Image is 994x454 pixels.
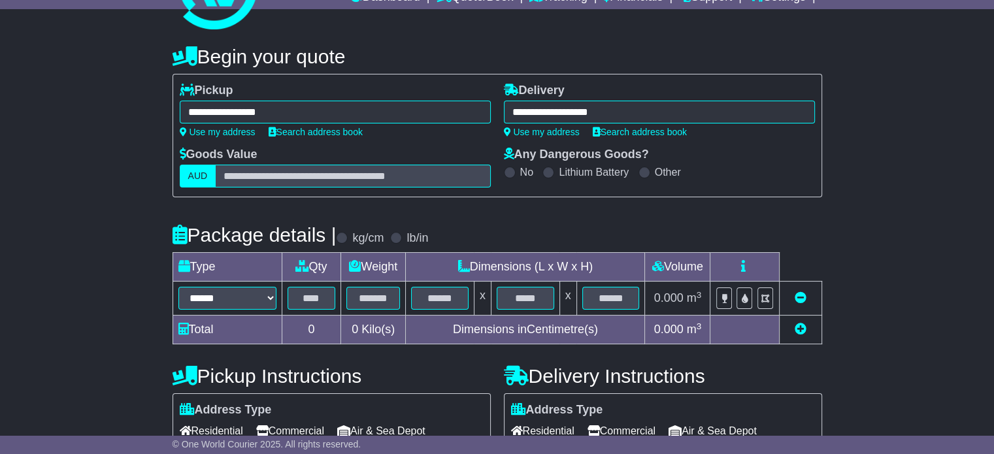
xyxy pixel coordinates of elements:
span: m [687,291,702,304]
h4: Package details | [173,224,337,246]
span: Air & Sea Depot [669,421,757,441]
a: Search address book [269,127,363,137]
span: Air & Sea Depot [337,421,425,441]
label: Goods Value [180,148,257,162]
span: Commercial [588,421,655,441]
td: Dimensions in Centimetre(s) [406,316,645,344]
td: Qty [282,253,341,282]
td: Dimensions (L x W x H) [406,253,645,282]
td: x [559,282,576,316]
span: Residential [180,421,243,441]
a: Add new item [795,323,806,336]
td: x [474,282,491,316]
label: kg/cm [352,231,384,246]
label: lb/in [406,231,428,246]
span: 0.000 [654,291,684,304]
span: 0 [352,323,358,336]
td: Total [173,316,282,344]
span: © One World Courier 2025. All rights reserved. [173,439,361,449]
label: No [520,166,533,178]
label: Delivery [504,84,565,98]
label: AUD [180,165,216,187]
span: Residential [511,421,574,441]
sup: 3 [697,290,702,300]
td: Weight [341,253,406,282]
a: Remove this item [795,291,806,304]
label: Other [655,166,681,178]
span: 0.000 [654,323,684,336]
h4: Pickup Instructions [173,365,491,387]
h4: Begin your quote [173,46,822,67]
sup: 3 [697,321,702,331]
label: Address Type [511,403,603,417]
a: Search address book [593,127,687,137]
label: Pickup [180,84,233,98]
span: Commercial [256,421,324,441]
h4: Delivery Instructions [504,365,822,387]
a: Use my address [180,127,256,137]
td: 0 [282,316,341,344]
label: Any Dangerous Goods? [504,148,649,162]
td: Kilo(s) [341,316,406,344]
td: Type [173,253,282,282]
td: Volume [645,253,710,282]
span: m [687,323,702,336]
a: Use my address [504,127,580,137]
label: Address Type [180,403,272,417]
label: Lithium Battery [559,166,629,178]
